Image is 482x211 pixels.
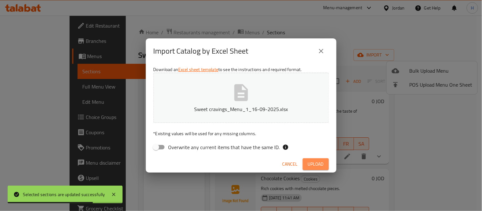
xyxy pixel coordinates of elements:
button: Cancel [280,158,300,170]
span: Overwrite any current items that have the same ID. [168,143,280,151]
p: Existing values will be used for any missing columns. [153,130,329,137]
a: Excel sheet template [178,65,218,74]
h2: Import Catalog by Excel Sheet [153,46,248,56]
div: Download an to see the instructions and required format. [146,64,336,156]
span: Cancel [282,160,298,168]
p: Sweet cravings_Menu_1_16-09-2025.xlsx [163,105,319,113]
button: Upload [303,158,329,170]
button: Sweet cravings_Menu_1_16-09-2025.xlsx [153,73,329,123]
span: Upload [308,160,324,168]
div: Selected sections are updated successfully [23,191,105,198]
button: close [314,43,329,59]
